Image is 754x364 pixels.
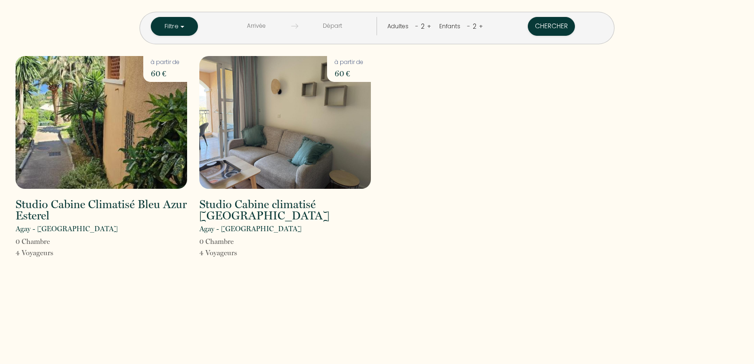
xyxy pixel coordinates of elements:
div: Enfants [439,22,464,31]
a: + [427,22,431,31]
a: + [479,22,483,31]
div: 2 [470,19,479,34]
p: 0 Chambre [199,236,237,247]
p: 4 Voyageur [199,247,237,259]
h2: Studio Cabine Climatisé Bleu Azur Esterel [16,199,187,221]
p: Agay - [GEOGRAPHIC_DATA] [199,223,302,235]
p: 60 € [151,67,180,80]
span: s [234,249,237,257]
button: Filtre [151,17,198,36]
button: Chercher [528,17,575,36]
p: à partir de [335,58,363,67]
p: 60 € [335,67,363,80]
div: 2 [418,19,427,34]
a: - [415,22,418,31]
span: s [50,249,53,257]
a: - [467,22,470,31]
h2: Studio Cabine climatisé [GEOGRAPHIC_DATA] [199,199,371,221]
p: à partir de [151,58,180,67]
p: Agay - [GEOGRAPHIC_DATA] [16,223,118,235]
p: 0 Chambre [16,236,53,247]
input: Arrivée [222,17,291,35]
img: rental-image [199,56,371,189]
input: Départ [298,17,367,35]
img: guests [291,23,298,30]
div: Adultes [387,22,412,31]
p: 4 Voyageur [16,247,53,259]
img: rental-image [16,56,187,189]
